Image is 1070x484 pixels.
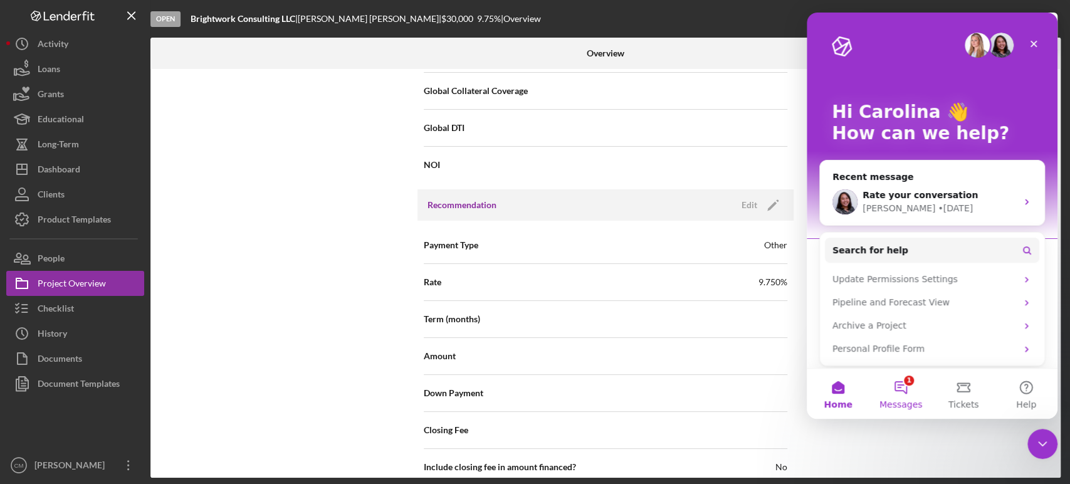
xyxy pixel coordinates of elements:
button: Clients [6,182,144,207]
span: Payment Type [424,239,478,251]
span: Amount [424,350,456,362]
text: CM [14,462,24,469]
span: Global DTI [424,122,464,134]
div: Document Templates [38,371,120,399]
b: Brightwork Consulting LLC [191,13,295,24]
button: People [6,246,144,271]
div: People [38,246,65,274]
span: Include closing fee in amount financed? [424,461,576,473]
div: Open [150,11,181,27]
div: Activity [38,31,68,60]
button: Dashboard [6,157,144,182]
span: 9.750% [758,276,787,288]
iframe: Intercom live chat [807,13,1057,419]
div: | [191,14,298,24]
div: Educational [38,107,84,135]
div: Dashboard [38,157,80,185]
button: Loans [6,56,144,82]
div: Clients [38,182,65,210]
button: Grants [6,82,144,107]
b: Overview [587,48,624,58]
span: $30,000 [441,13,473,24]
button: CM[PERSON_NAME] [6,453,144,478]
div: History [38,321,67,349]
button: Product Templates [6,207,144,232]
button: Edit [734,196,784,214]
span: Global Collateral Coverage [424,85,528,97]
div: [PERSON_NAME] [PERSON_NAME] | [298,14,441,24]
button: Checklist [6,296,144,321]
span: Term (months) [424,313,480,325]
button: Educational [6,107,144,132]
button: Document Templates [6,371,144,396]
span: Closing Fee [424,424,468,436]
span: Down Payment [424,387,483,399]
div: Loans [38,56,60,85]
div: Edit [742,196,757,214]
div: [PERSON_NAME] [31,453,113,481]
h3: Recommendation [427,199,496,211]
div: Other [764,239,787,251]
button: History [6,321,144,346]
div: Product Templates [38,207,111,235]
div: 9.75 % [477,14,501,24]
button: Project Overview [6,271,144,296]
button: Activity [6,31,144,56]
button: Long-Term [6,132,144,157]
div: Checklist [38,296,74,324]
div: | Overview [501,14,541,24]
div: Documents [38,346,82,374]
span: NOI [424,159,440,171]
span: Rate [424,276,441,288]
button: Documents [6,346,144,371]
span: No [775,461,787,473]
div: Project Overview [38,271,106,299]
div: Grants [38,82,64,110]
iframe: Intercom live chat [1027,429,1057,459]
div: Long-Term [38,132,79,160]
